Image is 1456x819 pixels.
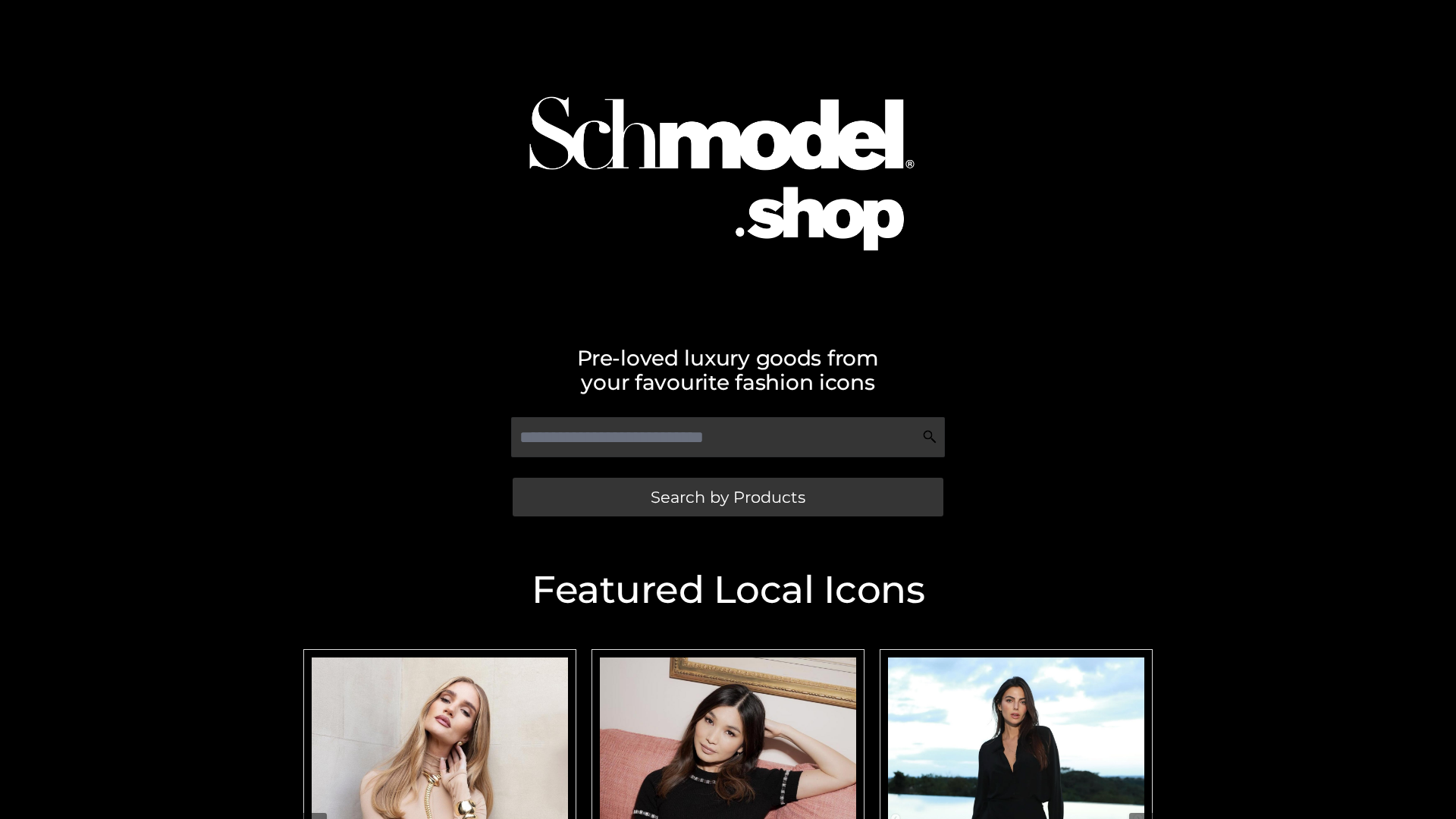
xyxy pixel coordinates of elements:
h2: Pre-loved luxury goods from your favourite fashion icons [296,346,1160,394]
img: Search Icon [922,429,937,444]
a: Search by Products [513,478,943,516]
h2: Featured Local Icons​ [296,571,1160,609]
span: Search by Products [651,489,805,505]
